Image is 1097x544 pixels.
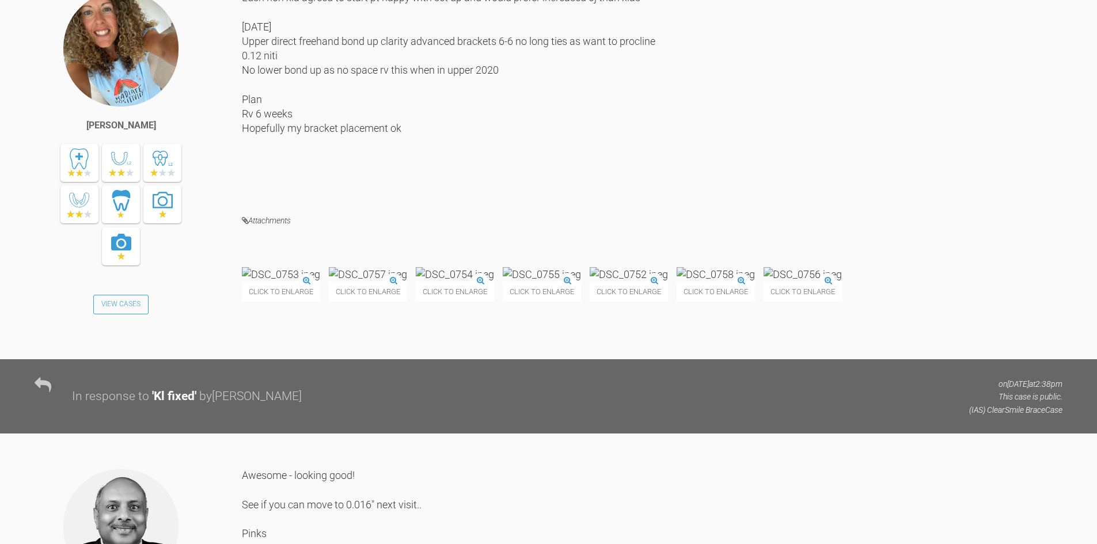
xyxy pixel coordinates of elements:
[590,281,668,302] span: Click to enlarge
[503,267,581,281] img: DSC_0755.jpeg
[590,267,668,281] img: DSC_0752.jpeg
[503,281,581,302] span: Click to enlarge
[677,281,755,302] span: Click to enlarge
[764,281,842,302] span: Click to enlarge
[969,390,1062,403] p: This case is public.
[677,267,755,281] img: DSC_0758.jpeg
[72,387,149,406] div: In response to
[416,267,494,281] img: DSC_0754.jpeg
[764,267,842,281] img: DSC_0756.jpeg
[199,387,302,406] div: by [PERSON_NAME]
[242,281,320,302] span: Click to enlarge
[329,281,407,302] span: Click to enlarge
[329,267,407,281] img: DSC_0757.jpeg
[152,387,196,406] div: ' Kl fixed '
[242,267,320,281] img: DSC_0753.jpeg
[416,281,494,302] span: Click to enlarge
[93,295,149,314] a: View Cases
[242,214,1062,228] h4: Attachments
[969,378,1062,390] p: on [DATE] at 2:38pm
[86,118,156,133] div: [PERSON_NAME]
[969,404,1062,416] p: (IAS) ClearSmile Brace Case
